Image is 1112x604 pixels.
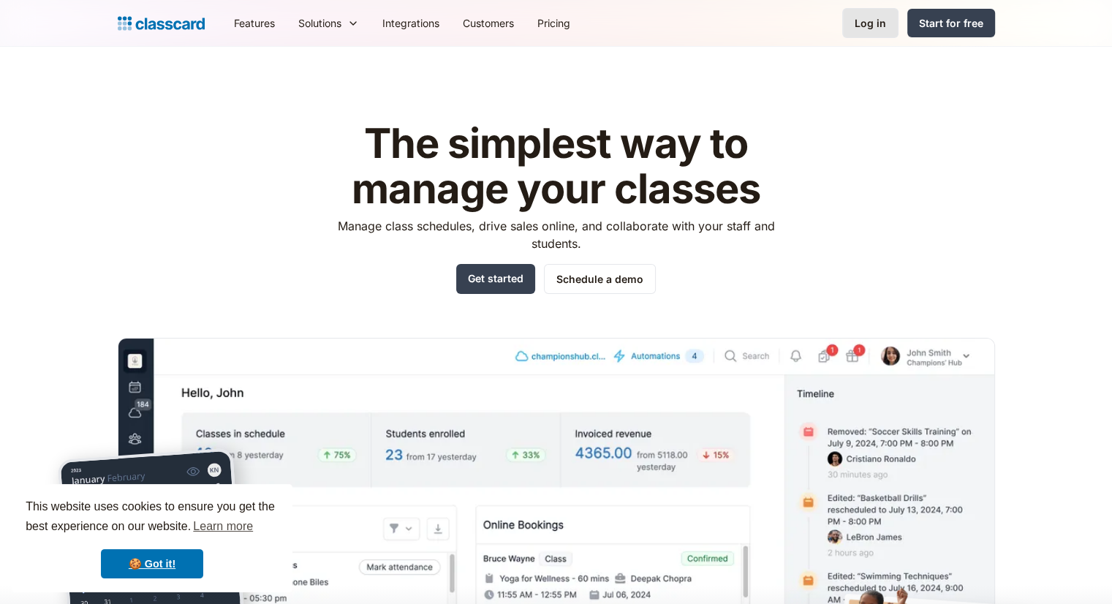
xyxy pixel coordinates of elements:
[287,7,371,39] div: Solutions
[118,13,205,34] a: home
[191,516,255,537] a: learn more about cookies
[842,8,899,38] a: Log in
[456,264,535,294] a: Get started
[222,7,287,39] a: Features
[324,217,788,252] p: Manage class schedules, drive sales online, and collaborate with your staff and students.
[298,15,341,31] div: Solutions
[907,9,995,37] a: Start for free
[544,264,656,294] a: Schedule a demo
[101,549,203,578] a: dismiss cookie message
[855,15,886,31] div: Log in
[451,7,526,39] a: Customers
[26,498,279,537] span: This website uses cookies to ensure you get the best experience on our website.
[324,121,788,211] h1: The simplest way to manage your classes
[12,484,292,592] div: cookieconsent
[919,15,983,31] div: Start for free
[526,7,582,39] a: Pricing
[371,7,451,39] a: Integrations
